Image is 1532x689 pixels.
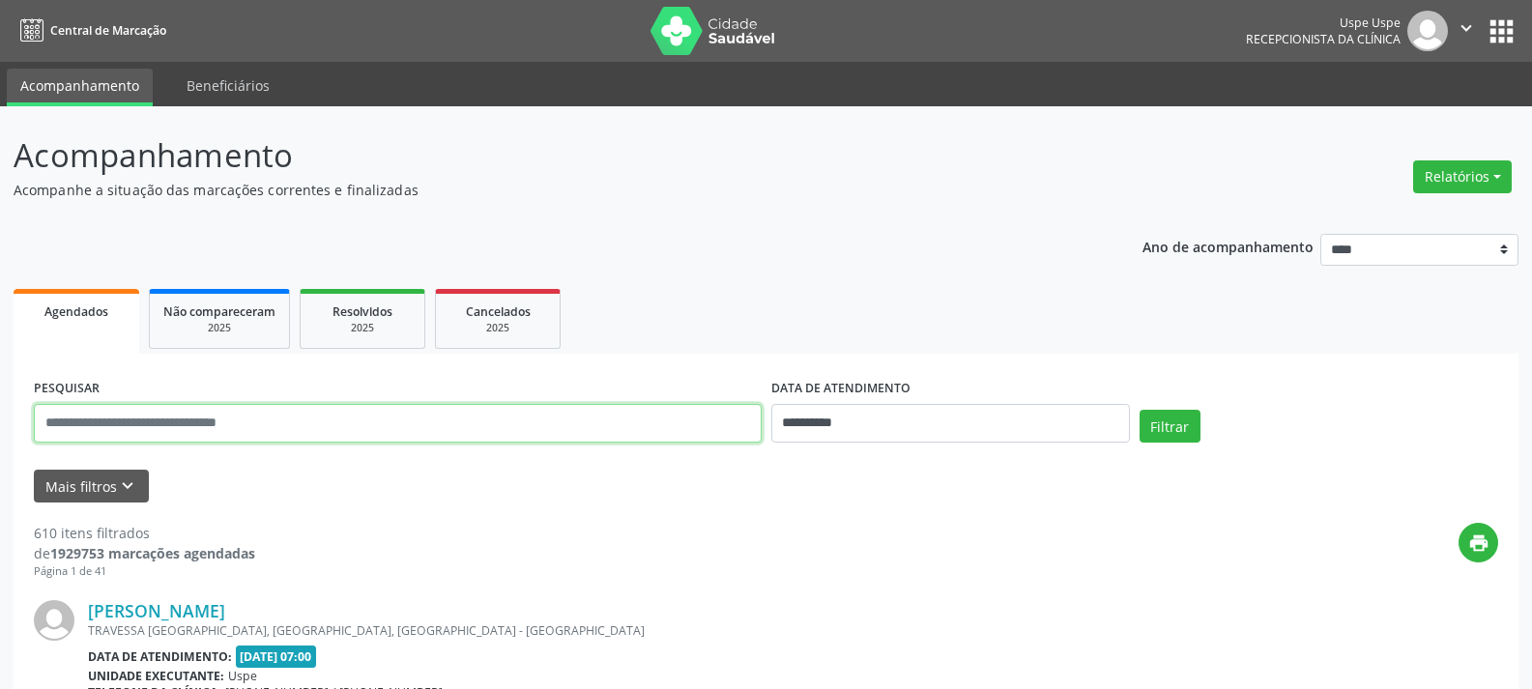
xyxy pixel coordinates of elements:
span: Agendados [44,303,108,320]
span: Não compareceram [163,303,275,320]
span: Resolvidos [332,303,392,320]
label: DATA DE ATENDIMENTO [771,374,911,404]
div: 2025 [163,321,275,335]
div: de [34,543,255,563]
p: Acompanhamento [14,131,1067,180]
button: Filtrar [1140,410,1200,443]
div: 2025 [449,321,546,335]
div: Uspe Uspe [1246,14,1401,31]
div: TRAVESSA [GEOGRAPHIC_DATA], [GEOGRAPHIC_DATA], [GEOGRAPHIC_DATA] - [GEOGRAPHIC_DATA] [88,622,1208,639]
img: img [1407,11,1448,51]
a: [PERSON_NAME] [88,600,225,621]
i: keyboard_arrow_down [117,475,138,497]
button: Mais filtroskeyboard_arrow_down [34,470,149,503]
div: 2025 [314,321,411,335]
strong: 1929753 marcações agendadas [50,544,255,562]
label: PESQUISAR [34,374,100,404]
p: Acompanhe a situação das marcações correntes e finalizadas [14,180,1067,200]
button: Relatórios [1413,160,1512,193]
span: Central de Marcação [50,22,166,39]
span: [DATE] 07:00 [236,646,317,668]
i: print [1468,532,1489,554]
div: Página 1 de 41 [34,563,255,580]
span: Recepcionista da clínica [1246,31,1401,47]
img: img [34,600,74,641]
div: 610 itens filtrados [34,523,255,543]
b: Data de atendimento: [88,648,232,665]
a: Central de Marcação [14,14,166,46]
b: Unidade executante: [88,668,224,684]
span: Uspe [228,668,257,684]
button: print [1459,523,1498,562]
p: Ano de acompanhamento [1142,234,1314,258]
span: Cancelados [466,303,531,320]
button:  [1448,11,1485,51]
button: apps [1485,14,1518,48]
a: Beneficiários [173,69,283,102]
i:  [1456,17,1477,39]
a: Acompanhamento [7,69,153,106]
